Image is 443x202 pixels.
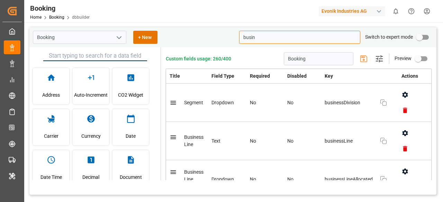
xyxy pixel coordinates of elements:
[30,3,90,13] div: Booking
[321,69,394,83] th: Key
[395,56,412,61] span: Preview
[166,84,432,122] tr: SegmentDropdownNoNobusinessDivision
[126,127,136,145] span: Date
[211,99,243,106] div: Dropdown
[40,168,62,186] span: Date Time
[211,176,243,183] div: Dropdown
[184,134,204,147] span: Business Line
[325,137,373,145] span: businessLine
[325,99,373,106] span: businessDivision
[284,52,353,65] input: Enter schema title
[246,84,284,122] td: No
[208,69,246,84] th: Field Type
[404,3,419,19] button: Help Center
[394,69,432,84] th: Actions
[388,3,404,19] button: show 0 new notifications
[284,160,321,199] td: No
[184,100,203,105] span: Segment
[81,127,101,145] span: Currency
[166,69,208,84] th: Title
[166,122,432,160] tr: Business LineTextNoNobusinessLine
[365,34,413,40] span: Switch to expert mode
[33,31,126,44] input: Type to search/select
[184,169,204,189] span: Business Line Allocated
[319,4,388,18] button: Evonik Industries AG
[246,69,284,84] th: Required
[246,122,284,160] td: No
[118,86,143,104] span: CO2 Widget
[30,15,42,20] a: Home
[74,86,108,104] span: Auto-Increment
[239,31,360,44] input: Search for key/title
[82,168,99,186] span: Decimal
[44,127,58,145] span: Carrier
[166,160,432,199] tr: Business Line AllocatedDropdownNoNobusinessLineAllocated
[211,137,243,145] div: Text
[246,160,284,199] td: No
[284,69,321,84] th: Disabled
[49,15,64,20] a: Booking
[325,176,373,183] span: businessLineAllocated
[166,55,231,62] span: Custom fields usage: 260/400
[43,51,147,61] input: Start typing to search for a data field
[284,122,321,160] td: No
[133,31,157,44] button: + New
[319,6,385,16] div: Evonik Industries AG
[114,32,124,43] button: open menu
[284,84,321,122] td: No
[120,168,142,186] span: Document
[42,86,60,104] span: Address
